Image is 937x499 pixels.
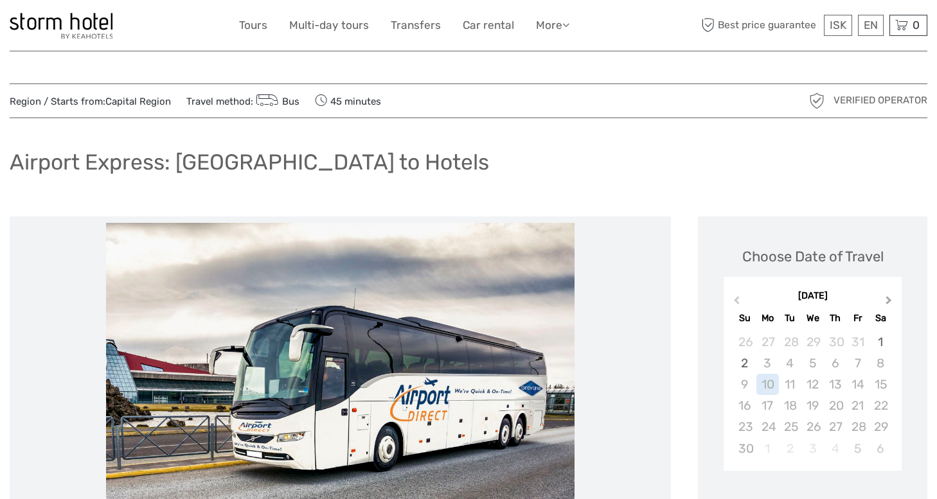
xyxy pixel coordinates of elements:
div: Not available Friday, November 7th, 2025 [846,353,869,374]
div: Not available Sunday, November 30th, 2025 [733,438,756,459]
a: More [536,16,569,35]
span: 45 minutes [315,92,381,110]
div: Not available Wednesday, December 3rd, 2025 [801,438,824,459]
div: Not available Wednesday, November 5th, 2025 [801,353,824,374]
div: Choose Sunday, October 26th, 2025 [733,331,756,353]
div: Not available Thursday, November 6th, 2025 [824,353,846,374]
div: Not available Sunday, November 16th, 2025 [733,395,756,416]
div: Tu [779,310,801,327]
div: Sa [869,310,891,327]
a: Multi-day tours [289,16,369,35]
div: month 2025-11 [727,331,897,459]
div: Not available Tuesday, November 18th, 2025 [779,395,801,416]
div: Choose Date of Travel [742,247,884,267]
a: Capital Region [105,96,171,107]
div: Not available Thursday, November 13th, 2025 [824,374,846,395]
div: Choose Friday, October 31st, 2025 [846,331,869,353]
div: Not available Monday, November 24th, 2025 [756,416,779,437]
div: Choose Tuesday, October 28th, 2025 [779,331,801,353]
div: Choose Thursday, October 30th, 2025 [824,331,846,353]
div: Not available Tuesday, December 2nd, 2025 [779,438,801,459]
div: Not available Wednesday, November 26th, 2025 [801,416,824,437]
div: Not available Wednesday, November 12th, 2025 [801,374,824,395]
div: Su [733,310,756,327]
div: Not available Thursday, November 20th, 2025 [824,395,846,416]
div: Choose Friday, December 5th, 2025 [846,438,869,459]
div: Not available Monday, November 10th, 2025 [756,374,779,395]
div: We [801,310,824,327]
div: Fr [846,310,869,327]
div: Choose Sunday, November 2nd, 2025 [733,353,756,374]
a: Bus [253,96,299,107]
a: Car rental [463,16,514,35]
div: Mo [756,310,779,327]
button: Next Month [880,293,900,313]
button: Open LiveChat chat widget [148,20,163,35]
div: Not available Friday, November 14th, 2025 [846,374,869,395]
div: Not available Saturday, November 22nd, 2025 [869,395,891,416]
div: Choose Saturday, December 6th, 2025 [869,438,891,459]
span: 0 [911,19,922,31]
img: verified_operator_grey_128.png [807,91,827,111]
span: Best price guarantee [698,15,821,36]
div: Not available Tuesday, November 11th, 2025 [779,374,801,395]
div: Choose Wednesday, October 29th, 2025 [801,331,824,353]
div: Not available Saturday, November 29th, 2025 [869,416,891,437]
div: Choose Saturday, November 1st, 2025 [869,331,891,353]
div: [DATE] [724,290,902,303]
div: Not available Thursday, December 4th, 2025 [824,438,846,459]
img: 100-ccb843ef-9ccf-4a27-8048-e049ba035d15_logo_small.jpg [10,13,112,39]
div: Not available Sunday, November 23rd, 2025 [733,416,756,437]
div: Not available Sunday, November 9th, 2025 [733,374,756,395]
div: Not available Tuesday, November 4th, 2025 [779,353,801,374]
p: We're away right now. Please check back later! [18,22,145,33]
div: Choose Monday, October 27th, 2025 [756,331,779,353]
h1: Airport Express: [GEOGRAPHIC_DATA] to Hotels [10,149,489,175]
div: Not available Thursday, November 27th, 2025 [824,416,846,437]
div: EN [858,15,884,36]
div: Th [824,310,846,327]
div: Not available Monday, November 3rd, 2025 [756,353,779,374]
div: Not available Saturday, November 8th, 2025 [869,353,891,374]
span: Travel method: [186,92,299,110]
span: Verified Operator [834,94,927,107]
div: Not available Tuesday, November 25th, 2025 [779,416,801,437]
div: Not available Saturday, November 15th, 2025 [869,374,891,395]
span: Region / Starts from: [10,95,171,109]
div: Not available Monday, November 17th, 2025 [756,395,779,416]
div: Not available Monday, December 1st, 2025 [756,438,779,459]
span: ISK [830,19,846,31]
div: Not available Friday, November 28th, 2025 [846,416,869,437]
button: Previous Month [725,293,745,313]
div: Not available Wednesday, November 19th, 2025 [801,395,824,416]
a: Transfers [391,16,441,35]
div: Not available Friday, November 21st, 2025 [846,395,869,416]
a: Tours [239,16,267,35]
